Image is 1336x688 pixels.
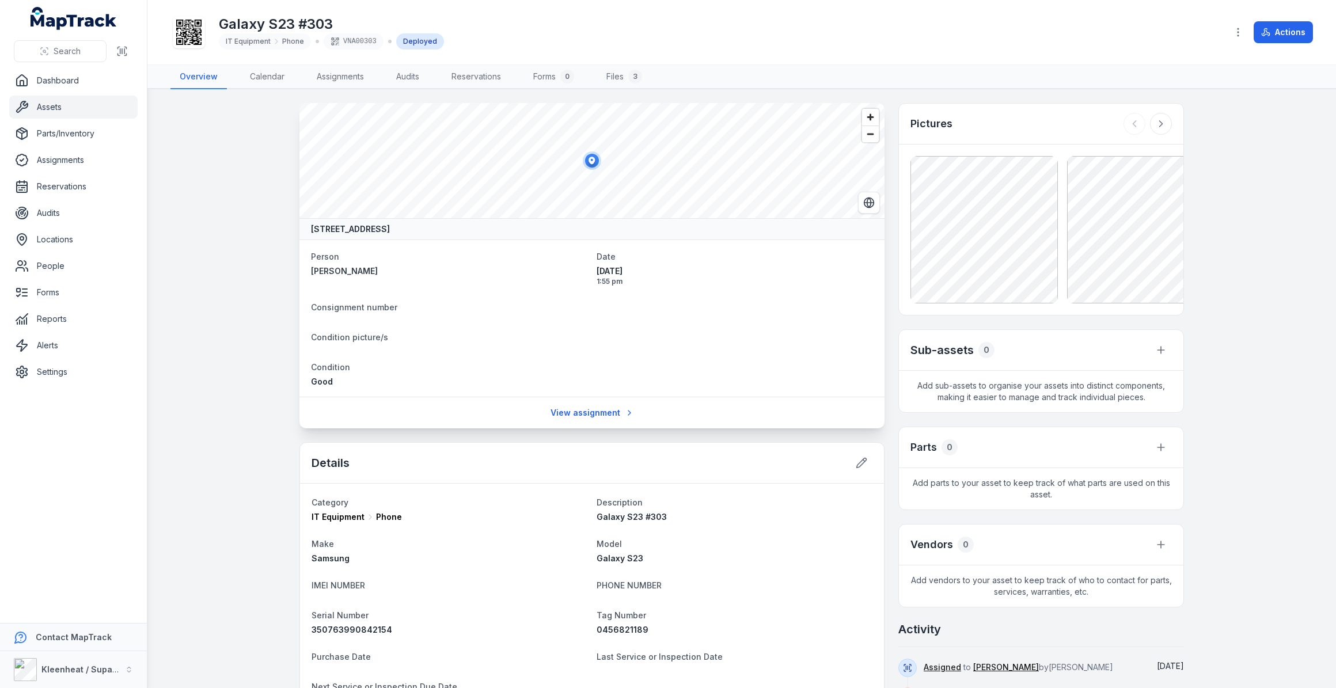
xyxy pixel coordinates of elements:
span: Add parts to your asset to keep track of what parts are used on this asset. [899,468,1183,510]
span: Galaxy S23 #303 [597,512,667,522]
time: 22/09/2025, 1:55:29 pm [1157,661,1184,671]
button: Zoom in [862,109,879,126]
a: Parts/Inventory [9,122,138,145]
a: People [9,254,138,278]
div: 3 [628,70,642,83]
span: Serial Number [312,610,369,620]
a: Alerts [9,334,138,357]
span: Last Service or Inspection Date [597,652,723,662]
span: Category [312,497,348,507]
span: Model [597,539,622,549]
div: 0 [560,70,574,83]
span: Phone [282,37,304,46]
h2: Activity [898,621,941,637]
span: [DATE] [1157,661,1184,671]
a: Dashboard [9,69,138,92]
button: Zoom out [862,126,879,142]
a: Reservations [442,65,510,89]
span: Add vendors to your asset to keep track of who to contact for parts, services, warranties, etc. [899,565,1183,607]
a: Locations [9,228,138,251]
a: Assigned [924,662,961,673]
div: 0 [958,537,974,553]
a: [PERSON_NAME] [973,662,1039,673]
a: Forms0 [524,65,583,89]
strong: Contact MapTrack [36,632,112,642]
span: Condition picture/s [311,332,388,342]
a: Assets [9,96,138,119]
a: Assignments [308,65,373,89]
h3: Vendors [910,537,953,553]
span: Search [54,45,81,57]
span: Condition [311,362,350,372]
time: 22/09/2025, 1:55:29 pm [597,265,873,286]
a: Overview [170,65,227,89]
span: IT Equipment [226,37,271,46]
span: 0456821189 [597,625,648,634]
button: Search [14,40,107,62]
div: VNA00303 [324,33,384,50]
span: Description [597,497,643,507]
h3: Parts [910,439,937,455]
span: IT Equipment [312,511,365,523]
a: Reports [9,307,138,330]
div: 0 [942,439,958,455]
a: Settings [9,360,138,383]
span: to by [PERSON_NAME] [924,662,1113,672]
h3: Pictures [910,116,952,132]
span: Tag Number [597,610,646,620]
a: Audits [387,65,428,89]
a: Reservations [9,175,138,198]
button: Switch to Satellite View [858,192,880,214]
div: 0 [978,342,995,358]
a: Calendar [241,65,294,89]
a: [PERSON_NAME] [311,265,587,277]
button: Actions [1254,21,1313,43]
a: MapTrack [31,7,117,30]
span: Person [311,252,339,261]
span: Purchase Date [312,652,371,662]
a: Files3 [597,65,651,89]
strong: [STREET_ADDRESS] [311,223,390,235]
span: Samsung [312,553,350,563]
span: Date [597,252,616,261]
span: [DATE] [597,265,873,277]
span: 350763990842154 [312,625,392,634]
h2: Sub-assets [910,342,974,358]
div: Deployed [396,33,444,50]
h1: Galaxy S23 #303 [219,15,444,33]
span: Consignment number [311,302,397,312]
a: Audits [9,202,138,225]
span: Good [311,377,333,386]
span: Galaxy S23 [597,553,643,563]
a: Assignments [9,149,138,172]
span: 1:55 pm [597,277,873,286]
span: IMEI NUMBER [312,580,365,590]
a: Forms [9,281,138,304]
strong: Kleenheat / Supagas [41,664,127,674]
span: Phone [376,511,402,523]
h2: Details [312,455,350,471]
canvas: Map [299,103,885,218]
a: View assignment [543,402,642,424]
span: Make [312,539,334,549]
span: PHONE NUMBER [597,580,662,590]
span: Add sub-assets to organise your assets into distinct components, making it easier to manage and t... [899,371,1183,412]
